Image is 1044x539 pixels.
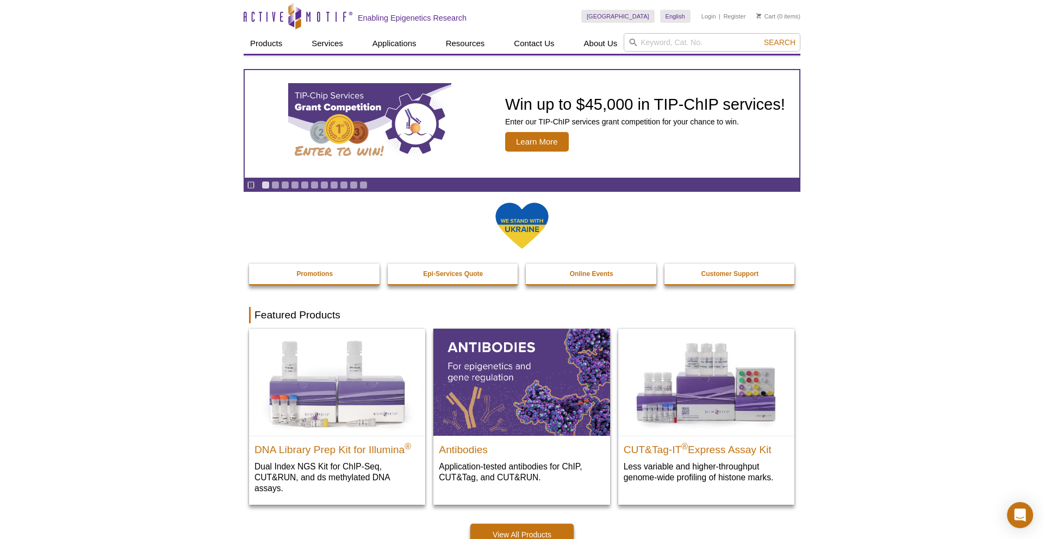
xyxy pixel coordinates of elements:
h2: DNA Library Prep Kit for Illumina [254,439,420,455]
img: TIP-ChIP Services Grant Competition [288,83,451,165]
strong: Epi-Services Quote [423,270,483,278]
a: Register [723,12,745,20]
a: Toggle autoplay [247,181,255,189]
li: | [719,10,720,23]
a: Products [244,33,289,54]
strong: Online Events [570,270,613,278]
li: (0 items) [756,10,800,23]
a: DNA Library Prep Kit for Illumina DNA Library Prep Kit for Illumina® Dual Index NGS Kit for ChIP-... [249,329,425,504]
a: Go to slide 10 [350,181,358,189]
div: Open Intercom Messenger [1007,502,1033,528]
input: Keyword, Cat. No. [624,33,800,52]
a: Go to slide 9 [340,181,348,189]
article: TIP-ChIP Services Grant Competition [245,70,799,178]
h2: CUT&Tag-IT Express Assay Kit [624,439,789,455]
p: Enter our TIP-ChIP services grant competition for your chance to win. [505,117,785,127]
strong: Customer Support [701,270,759,278]
a: TIP-ChIP Services Grant Competition Win up to $45,000 in TIP-ChIP services! Enter our TIP-ChIP se... [245,70,799,178]
a: English [660,10,691,23]
h2: Win up to $45,000 in TIP-ChIP services! [505,96,785,112]
a: Online Events [526,264,657,284]
a: [GEOGRAPHIC_DATA] [581,10,655,23]
a: Login [701,12,716,20]
a: Go to slide 11 [359,181,368,189]
a: Go to slide 4 [291,181,299,189]
a: CUT&Tag-IT® Express Assay Kit CUT&Tag-IT®Express Assay Kit Less variable and higher-throughput ge... [618,329,794,493]
p: Application-tested antibodies for ChIP, CUT&Tag, and CUT&RUN. [439,461,604,483]
a: Go to slide 5 [301,181,309,189]
img: CUT&Tag-IT® Express Assay Kit [618,329,794,435]
a: Contact Us [507,33,561,54]
p: Less variable and higher-throughput genome-wide profiling of histone marks​. [624,461,789,483]
strong: Promotions [296,270,333,278]
a: Resources [439,33,492,54]
a: Customer Support [664,264,796,284]
img: DNA Library Prep Kit for Illumina [249,329,425,435]
h2: Featured Products [249,307,795,323]
a: All Antibodies Antibodies Application-tested antibodies for ChIP, CUT&Tag, and CUT&RUN. [433,329,610,493]
a: Go to slide 6 [310,181,319,189]
a: Go to slide 7 [320,181,328,189]
a: Services [305,33,350,54]
img: All Antibodies [433,329,610,435]
a: Go to slide 1 [262,181,270,189]
a: Go to slide 8 [330,181,338,189]
a: Epi-Services Quote [388,264,519,284]
a: Applications [366,33,423,54]
a: Go to slide 2 [271,181,279,189]
sup: ® [681,441,688,450]
a: About Us [577,33,624,54]
span: Learn More [505,132,569,152]
p: Dual Index NGS Kit for ChIP-Seq, CUT&RUN, and ds methylated DNA assays. [254,461,420,494]
h2: Enabling Epigenetics Research [358,13,467,23]
button: Search [761,37,799,47]
img: We Stand With Ukraine [495,202,549,250]
a: Promotions [249,264,381,284]
a: Go to slide 3 [281,181,289,189]
h2: Antibodies [439,439,604,455]
img: Your Cart [756,13,761,18]
a: Cart [756,12,775,20]
sup: ® [405,441,411,450]
span: Search [764,38,796,47]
